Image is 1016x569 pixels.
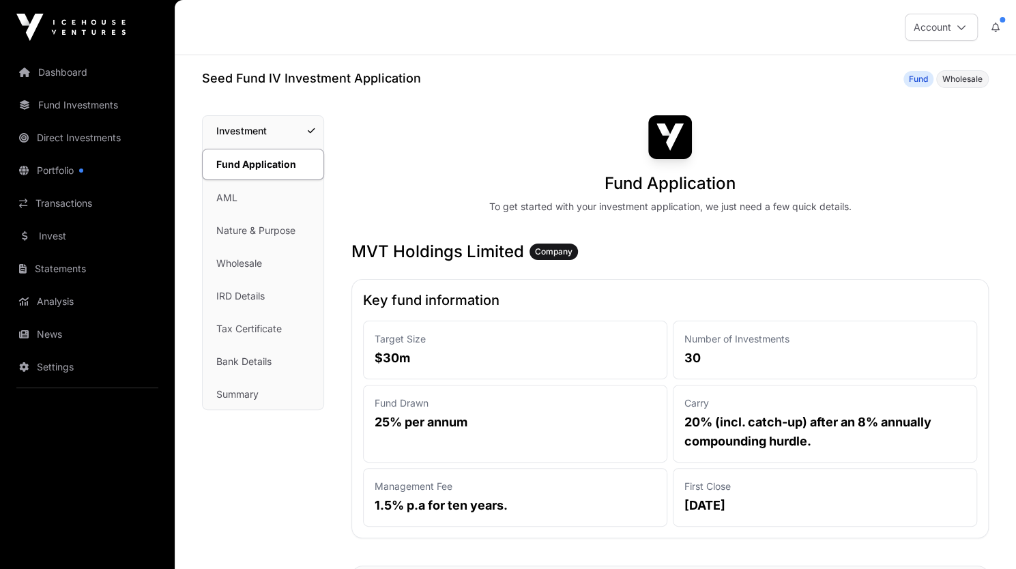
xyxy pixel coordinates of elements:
p: Target Size [375,332,656,346]
p: 20% (incl. catch-up) after an 8% annually compounding hurdle. [684,413,966,451]
img: Icehouse Ventures Logo [16,14,126,41]
a: Tax Certificate [203,314,323,344]
p: First Close [684,480,966,493]
p: 30 [684,349,966,368]
img: Seed Fund IV [648,115,692,159]
p: [DATE] [684,496,966,515]
a: Investment [203,116,323,146]
a: Fund Application [202,149,324,180]
p: Management Fee [375,480,656,493]
button: Account [905,14,978,41]
p: 1.5% p.a for ten years. [375,496,656,515]
h1: Fund Application [605,173,736,194]
a: Transactions [11,188,164,218]
span: Wholesale [942,74,983,85]
a: Analysis [11,287,164,317]
iframe: Chat Widget [948,504,1016,569]
p: Number of Investments [684,332,966,346]
p: 25% per annum [375,413,656,432]
a: Wholesale [203,248,323,278]
p: $30m [375,349,656,368]
div: To get started with your investment application, we just need a few quick details. [489,200,852,214]
a: Settings [11,352,164,382]
h1: Seed Fund IV Investment Application [202,69,421,88]
a: IRD Details [203,281,323,311]
h2: Key fund information [363,291,977,310]
p: Carry [684,396,966,410]
a: News [11,319,164,349]
p: Fund Drawn [375,396,656,410]
a: Nature & Purpose [203,216,323,246]
a: Direct Investments [11,123,164,153]
a: Statements [11,254,164,284]
a: Bank Details [203,347,323,377]
span: Company [535,246,572,257]
a: Dashboard [11,57,164,87]
h3: MVT Holdings Limited [351,241,989,263]
a: Invest [11,221,164,251]
span: Fund [909,74,928,85]
a: AML [203,183,323,213]
a: Summary [203,379,323,409]
a: Fund Investments [11,90,164,120]
a: Portfolio [11,156,164,186]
